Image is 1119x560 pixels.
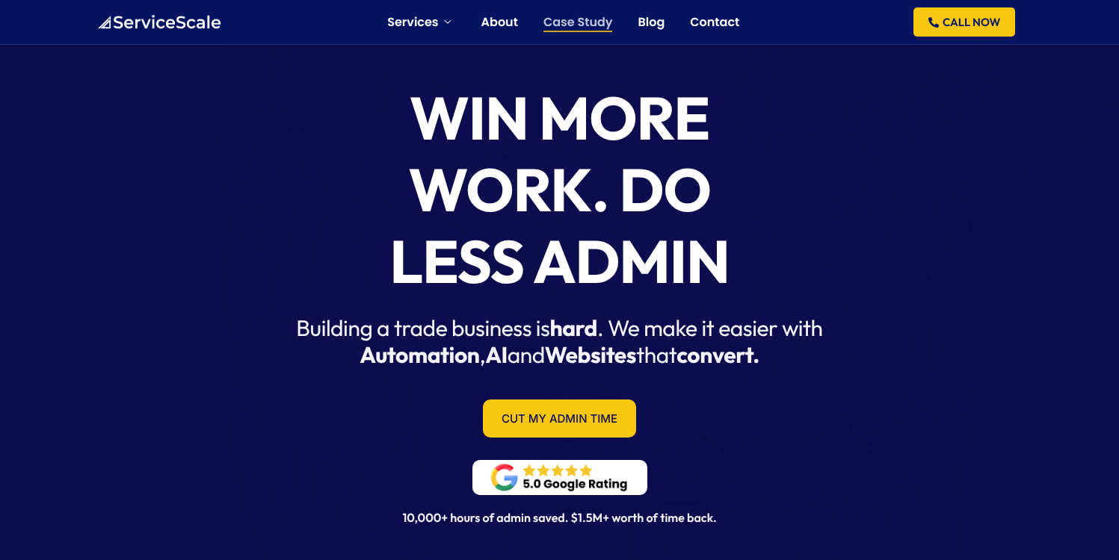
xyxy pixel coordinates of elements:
[250,314,869,368] h2: Building a trade business is . We make it easier with , and that
[913,7,1015,37] a: CALL NOW
[485,341,508,368] span: AI
[96,510,1023,527] h6: 10,000+ hours of admin saved. $1.5M+ worth of time back.
[676,341,759,368] span: convert.
[502,413,617,424] span: Cut My Admin Time
[481,16,518,28] a: About
[483,399,636,438] a: Cut My Admin Time
[638,16,665,28] a: Blog
[360,341,479,368] span: Automation
[543,16,613,28] a: Case Study
[690,16,739,28] a: Contact
[96,14,221,28] a: ServiceScale logo representing business automation for tradies
[545,341,636,368] span: Websites
[943,16,1000,28] span: CALL NOW
[387,16,455,28] a: Services
[96,15,221,30] img: ServiceScale logo representing business automation for tradies
[351,82,768,297] h1: Win More Work. Do Less Admin
[549,314,597,341] span: hard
